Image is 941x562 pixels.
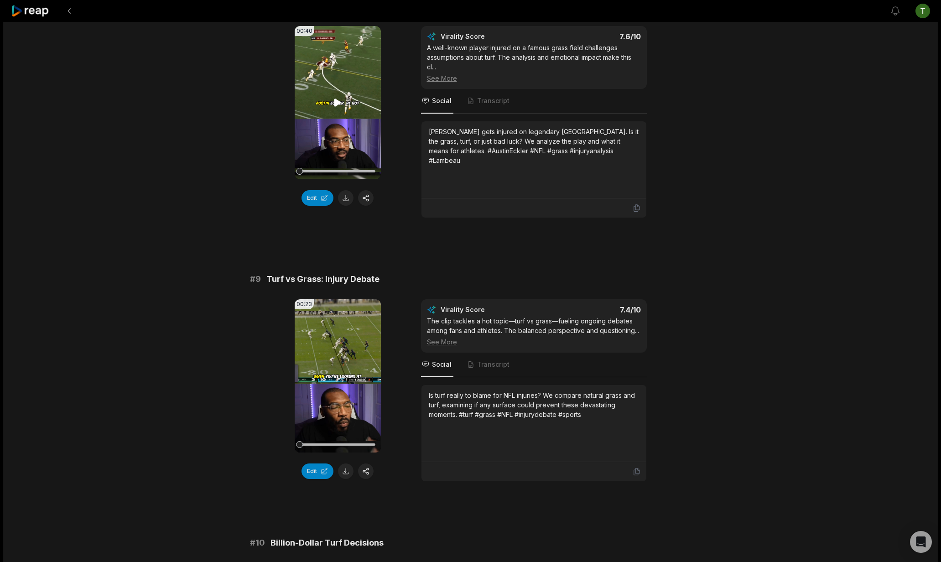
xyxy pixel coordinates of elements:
[427,316,641,347] div: The clip tackles a hot topic—turf vs grass—fueling ongoing debates among fans and athletes. The b...
[427,73,641,83] div: See More
[910,531,932,553] div: Open Intercom Messenger
[432,96,452,105] span: Social
[427,337,641,347] div: See More
[421,89,647,114] nav: Tabs
[295,26,381,179] video: Your browser does not support mp4 format.
[543,32,641,41] div: 7.6 /10
[441,32,539,41] div: Virality Score
[302,463,333,479] button: Edit
[429,127,639,165] div: [PERSON_NAME] gets injured on legendary [GEOGRAPHIC_DATA]. Is it the grass, turf, or just bad luc...
[477,96,509,105] span: Transcript
[432,360,452,369] span: Social
[427,43,641,83] div: A well-known player injured on a famous grass field challenges assumptions about turf. The analys...
[421,353,647,377] nav: Tabs
[250,273,261,286] span: # 9
[543,305,641,314] div: 7.4 /10
[266,273,380,286] span: Turf vs Grass: Injury Debate
[302,190,333,206] button: Edit
[429,390,639,419] div: Is turf really to blame for NFL injuries? We compare natural grass and turf, examining if any sur...
[250,536,265,549] span: # 10
[477,360,509,369] span: Transcript
[295,299,381,453] video: Your browser does not support mp4 format.
[441,305,539,314] div: Virality Score
[270,536,384,549] span: Billion-Dollar Turf Decisions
